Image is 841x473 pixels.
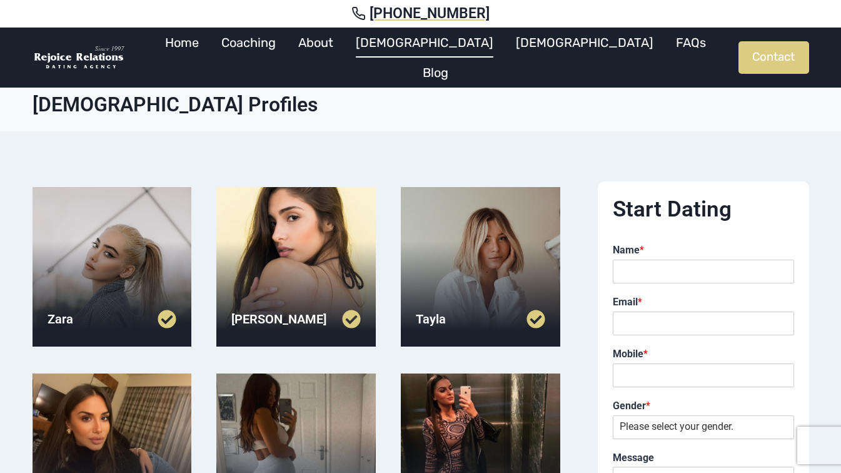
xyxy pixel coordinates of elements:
[33,45,126,71] img: Rejoice Relations
[154,28,210,58] a: Home
[613,196,794,223] h2: Start Dating
[345,28,505,58] a: [DEMOGRAPHIC_DATA]
[738,41,809,74] a: Contact
[210,28,287,58] a: Coaching
[613,348,794,361] label: Mobile
[15,5,826,23] a: [PHONE_NUMBER]
[505,28,665,58] a: [DEMOGRAPHIC_DATA]
[133,28,738,88] nav: Primary
[287,28,345,58] a: About
[613,400,794,413] label: Gender
[613,296,794,309] label: Email
[33,93,809,116] h1: [DEMOGRAPHIC_DATA] Profiles
[613,452,794,465] label: Message
[370,5,490,23] span: [PHONE_NUMBER]
[411,58,460,88] a: Blog
[665,28,717,58] a: FAQs
[613,244,794,257] label: Name
[613,364,794,387] input: Mobile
